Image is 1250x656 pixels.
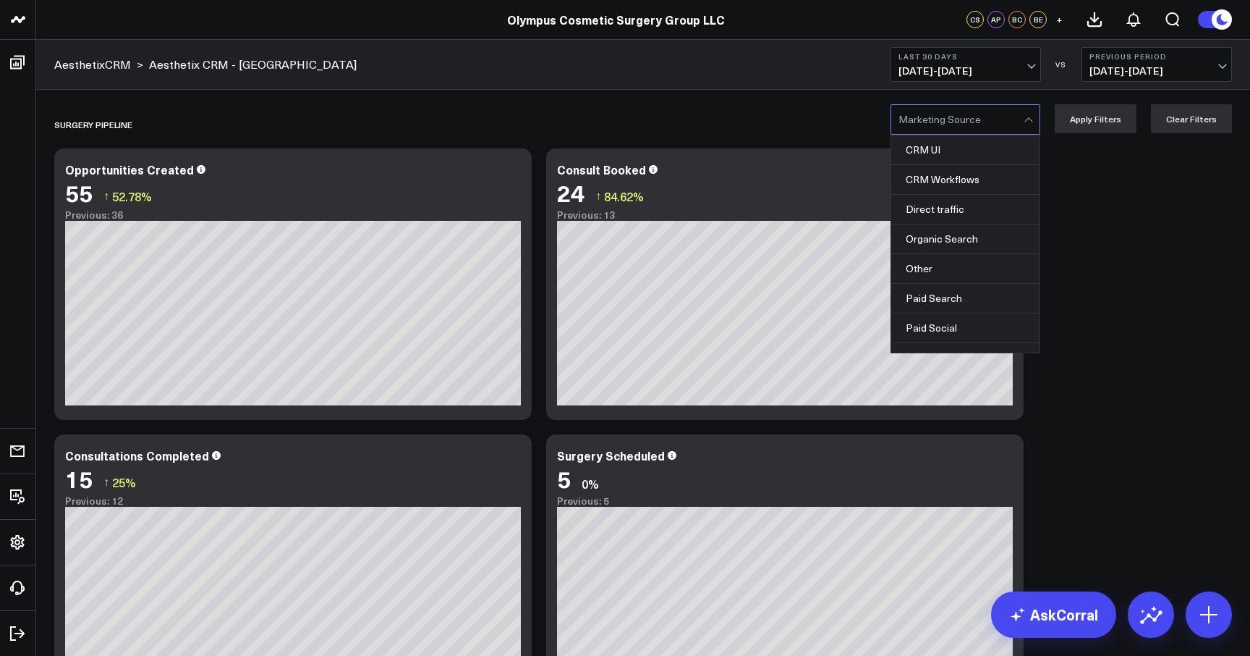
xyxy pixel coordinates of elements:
span: ↑ [595,187,601,206]
span: ↑ [103,187,109,206]
div: CRM Workflows [891,165,1039,195]
div: BC [1008,11,1026,28]
span: 84.62% [604,188,644,204]
div: Previous: 12 [65,495,521,507]
button: Apply Filters [1055,104,1136,133]
button: + [1050,11,1068,28]
div: Consultations Completed [65,447,209,463]
div: Surgery Scheduled [557,447,665,463]
div: CRM UI [891,135,1039,165]
b: Previous Period [1089,52,1224,61]
div: Paid Social [891,314,1039,343]
div: > [54,56,143,72]
div: VS [1048,60,1074,69]
div: 24 [557,180,584,206]
div: AP [987,11,1005,28]
div: 0% [582,476,599,492]
div: Other [891,254,1039,284]
div: Consult Booked [557,161,646,177]
span: [DATE] - [DATE] [1089,65,1224,77]
div: 15 [65,466,93,492]
b: Last 30 Days [898,52,1033,61]
button: Previous Period[DATE]-[DATE] [1081,47,1232,82]
a: AskCorral [991,592,1116,638]
span: ↑ [103,473,109,492]
span: + [1056,14,1063,25]
span: [DATE] - [DATE] [898,65,1033,77]
div: Organic Search [891,224,1039,254]
div: SURGERY PIPELINE [54,108,132,141]
div: Previous: 36 [65,209,521,221]
div: Referral [891,343,1039,373]
div: Paid Search [891,284,1039,314]
span: 25% [112,474,136,490]
div: BE [1029,11,1047,28]
a: Olympus Cosmetic Surgery Group LLC [507,12,725,28]
a: AesthetixCRM [54,56,131,72]
span: 52.78% [112,188,152,204]
div: 55 [65,180,93,206]
div: Opportunities Created [65,161,194,177]
button: Clear Filters [1151,104,1232,133]
div: Direct traffic [891,195,1039,224]
div: CS [966,11,984,28]
button: Last 30 Days[DATE]-[DATE] [890,47,1041,82]
div: Previous: 5 [557,495,1013,507]
div: 5 [557,466,571,492]
a: Aesthetix CRM - [GEOGRAPHIC_DATA] [149,56,357,72]
div: Previous: 13 [557,209,1013,221]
